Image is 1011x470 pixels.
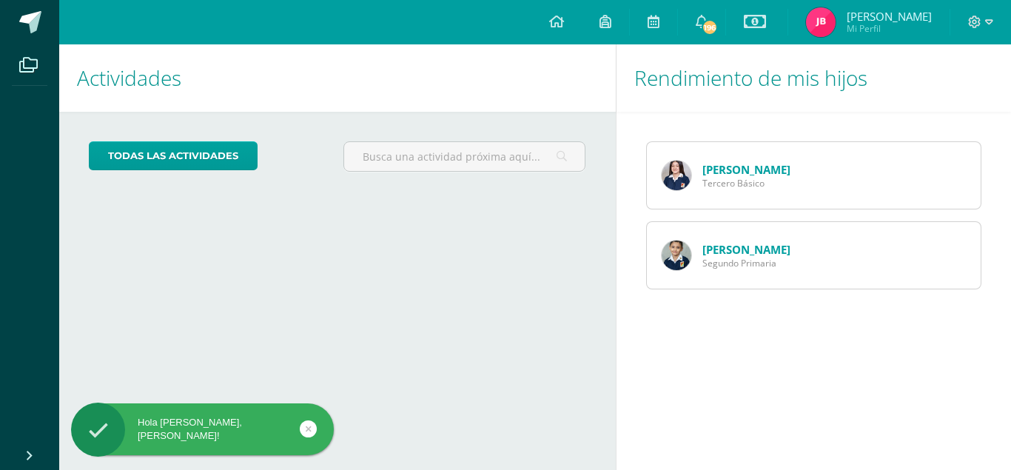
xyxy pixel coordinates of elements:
img: a7afccbe0277aceeadbf873640426e5b.png [662,241,691,270]
a: todas las Actividades [89,141,258,170]
span: Tercero Básico [702,177,790,189]
a: [PERSON_NAME] [702,242,790,257]
span: Segundo Primaria [702,257,790,269]
div: Hola [PERSON_NAME], [PERSON_NAME]! [71,416,334,443]
span: [PERSON_NAME] [847,9,932,24]
input: Busca una actividad próxima aquí... [344,142,585,171]
a: [PERSON_NAME] [702,162,790,177]
h1: Rendimiento de mis hijos [634,44,994,112]
span: 196 [702,19,718,36]
img: 2cf0eeaffad501e7025feabac4c2b6e0.png [662,161,691,190]
h1: Actividades [77,44,598,112]
img: 5388e8c431244ef82be6ed22e5320c1a.png [806,7,836,37]
span: Mi Perfil [847,22,932,35]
